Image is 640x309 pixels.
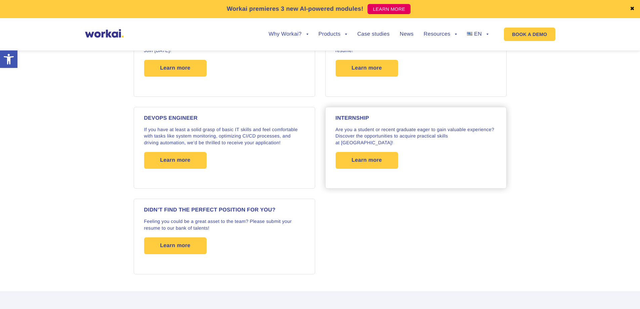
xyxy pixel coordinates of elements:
a: LEARN MORE [368,4,411,14]
a: News [400,32,414,37]
span: Learn more [160,152,190,169]
h4: DEVOPS ENGINEER [144,116,305,121]
a: Didn’t find the perfect position for you? Feeling you could be a great asset to the team? Please ... [129,194,320,279]
p: If you have at least a solid grasp of basic IT skills and feel comfortable with tasks like system... [144,126,305,146]
span: Learn more [352,152,382,169]
a: PRODUCT MARKETING MANAGER If you have a strong passion for modern technology, excellent communica... [320,10,512,102]
a: Products [318,32,347,37]
span: Learn more [160,237,190,254]
a: ✖ [630,6,635,12]
span: EN [474,31,482,37]
a: SOLUTIONS ARCHITECT Experienced in building Enterprise SaaS applications? Strong problem-solving ... [129,10,320,102]
span: Learn more [160,60,190,77]
p: Are you a student or recent graduate eager to gain valuable experience? Discover the opportunitie... [336,126,496,146]
p: Workai premieres 3 new AI-powered modules! [227,4,364,13]
span: Learn more [352,60,382,77]
a: Case studies [357,32,389,37]
a: DEVOPS ENGINEER If you have at least a solid grasp of basic IT skills and feel comfortable with t... [129,102,320,194]
a: BOOK A DEMO [504,28,555,41]
a: Why Workai? [268,32,308,37]
span: Feeling you could be a great asset to the team? Please submit your resume to our bank of talents! [144,219,292,230]
a: Resources [424,32,457,37]
strong: Internship [336,115,369,121]
strong: Didn’t find the perfect position for you? [144,207,276,213]
a: Internship Are you a student or recent graduate eager to gain valuable experience? Discover the o... [320,102,512,194]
